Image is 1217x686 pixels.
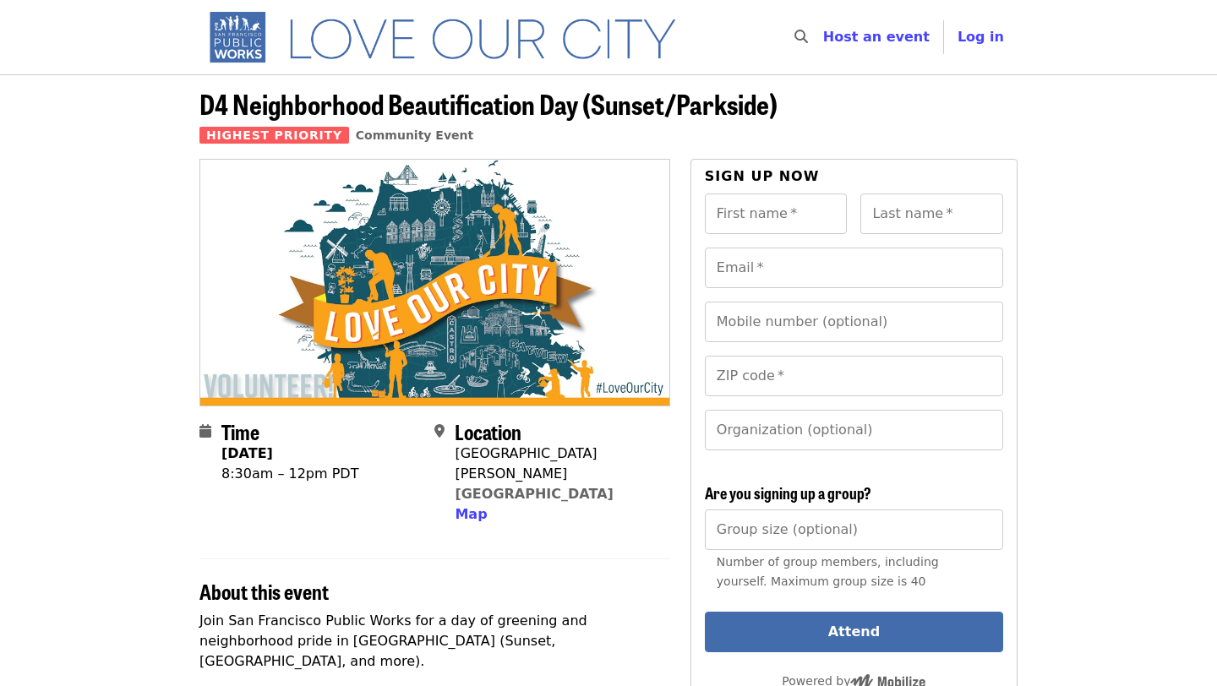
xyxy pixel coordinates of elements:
[705,193,848,234] input: First name
[818,17,832,57] input: Search
[717,555,939,588] span: Number of group members, including yourself. Maximum group size is 40
[434,423,445,439] i: map-marker-alt icon
[860,193,1003,234] input: Last name
[199,10,701,64] img: SF Public Works - Home
[199,611,670,672] p: Join San Francisco Public Works for a day of greening and neighborhood pride in [GEOGRAPHIC_DATA]...
[705,302,1003,342] input: Mobile number (optional)
[705,482,871,504] span: Are you signing up a group?
[705,509,1003,550] input: [object Object]
[221,464,358,484] div: 8:30am – 12pm PDT
[221,416,259,446] span: Time
[705,356,1003,396] input: ZIP code
[944,20,1018,54] button: Log in
[455,486,613,502] a: [GEOGRAPHIC_DATA]
[199,576,329,606] span: About this event
[455,416,521,446] span: Location
[705,168,820,184] span: Sign up now
[356,128,473,142] a: Community Event
[455,504,487,525] button: Map
[199,423,211,439] i: calendar icon
[199,84,778,123] span: D4 Neighborhood Beautification Day (Sunset/Parkside)
[823,29,930,45] a: Host an event
[455,506,487,522] span: Map
[794,29,808,45] i: search icon
[455,444,656,484] div: [GEOGRAPHIC_DATA][PERSON_NAME]
[221,445,273,461] strong: [DATE]
[200,160,669,405] img: D4 Neighborhood Beautification Day (Sunset/Parkside) organized by SF Public Works
[199,127,349,144] span: Highest Priority
[705,612,1003,652] button: Attend
[705,410,1003,450] input: Organization (optional)
[958,29,1004,45] span: Log in
[705,248,1003,288] input: Email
